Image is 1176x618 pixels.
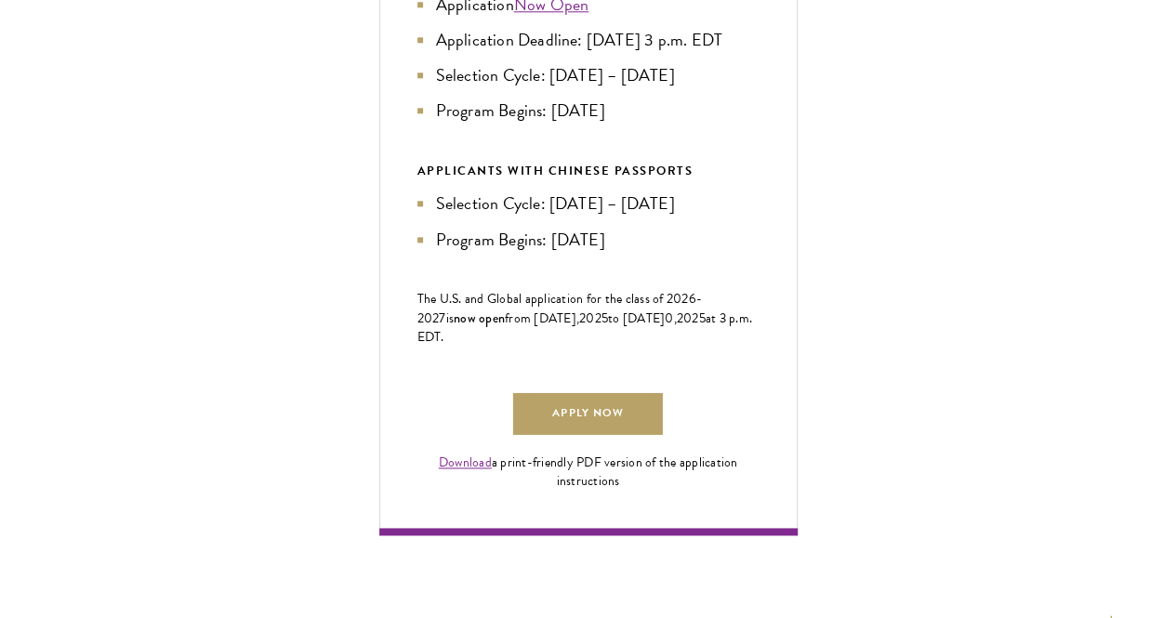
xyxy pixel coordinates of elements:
[417,27,760,53] li: Application Deadline: [DATE] 3 p.m. EDT
[513,393,662,435] a: Apply Now
[439,453,492,472] a: Download
[446,309,455,328] span: is
[579,309,601,328] span: 202
[677,309,699,328] span: 202
[608,309,665,328] span: to [DATE]
[454,309,505,327] span: now open
[417,62,760,88] li: Selection Cycle: [DATE] – [DATE]
[417,98,760,124] li: Program Begins: [DATE]
[439,309,445,328] span: 7
[417,227,760,253] li: Program Begins: [DATE]
[674,309,677,328] span: ,
[417,289,689,309] span: The U.S. and Global application for the class of 202
[417,289,703,328] span: -202
[417,161,760,181] div: APPLICANTS WITH CHINESE PASSPORTS
[505,309,579,328] span: from [DATE],
[665,309,673,328] span: 0
[417,191,760,217] li: Selection Cycle: [DATE] – [DATE]
[417,309,753,347] span: at 3 p.m. EDT.
[699,309,706,328] span: 5
[417,454,760,491] div: a print-friendly PDF version of the application instructions
[601,309,608,328] span: 5
[689,289,696,309] span: 6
